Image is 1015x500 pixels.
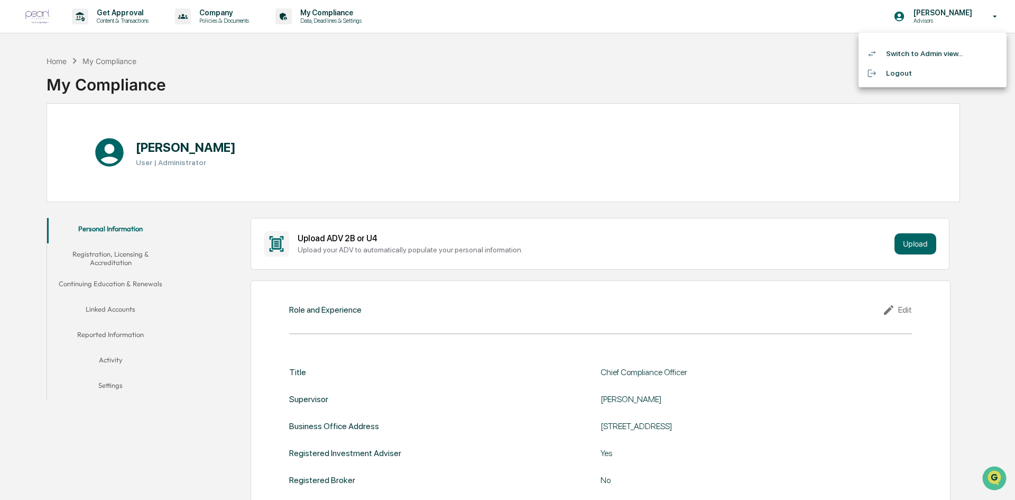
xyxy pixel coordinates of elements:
[905,8,977,17] p: [PERSON_NAME]
[77,134,85,143] div: 🗄️
[981,465,1010,494] iframe: Open customer support
[47,67,166,94] div: My Compliance
[289,367,306,377] div: Title
[36,92,134,100] div: We're available if you need us!
[11,81,30,100] img: 1746055101610-c473b297-6a78-478c-a979-82029cc54cd1
[11,154,19,163] div: 🔎
[25,10,51,24] img: logo
[289,448,401,458] div: Registered Investment Adviser
[289,421,379,431] div: Business Office Address
[136,158,236,167] h3: User | Administrator
[136,140,236,155] h1: [PERSON_NAME]
[859,63,1007,83] li: Logout
[21,153,67,164] span: Data Lookup
[47,298,174,324] button: Linked Accounts
[191,17,254,24] p: Policies & Documents
[601,421,865,431] div: [STREET_ADDRESS]
[47,218,174,401] div: secondary tabs example
[601,367,865,377] div: Chief Compliance Officer
[47,349,174,375] button: Activity
[82,57,136,66] div: My Compliance
[905,17,977,24] p: Advisors
[6,149,71,168] a: 🔎Data Lookup
[894,233,936,254] button: Upload
[47,218,174,243] button: Personal Information
[72,129,135,148] a: 🗄️Attestations
[859,44,1007,63] li: Switch to Admin view...
[601,475,865,485] div: No
[47,273,174,298] button: Continuing Education & Renewals
[88,17,154,24] p: Content & Transactions
[47,57,67,66] div: Home
[601,448,865,458] div: Yes
[292,17,367,24] p: Data, Deadlines & Settings
[289,305,362,315] div: Role and Experience
[105,179,128,187] span: Pylon
[87,133,131,144] span: Attestations
[882,304,912,316] div: Edit
[180,84,192,97] button: Start new chat
[11,22,192,39] p: How can we help?
[11,134,19,143] div: 🖐️
[47,375,174,400] button: Settings
[6,129,72,148] a: 🖐️Preclearance
[601,394,865,404] div: [PERSON_NAME]
[75,179,128,187] a: Powered byPylon
[289,394,328,404] div: Supervisor
[298,246,890,254] div: Upload your ADV to automatically populate your personal information.
[289,475,355,485] div: Registered Broker
[36,81,173,92] div: Start new chat
[298,233,890,243] div: Upload ADV 2B or U4
[21,133,68,144] span: Preclearance
[191,8,254,17] p: Company
[88,8,154,17] p: Get Approval
[47,243,174,274] button: Registration, Licensing & Accreditation
[292,8,367,17] p: My Compliance
[47,324,174,349] button: Reported Information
